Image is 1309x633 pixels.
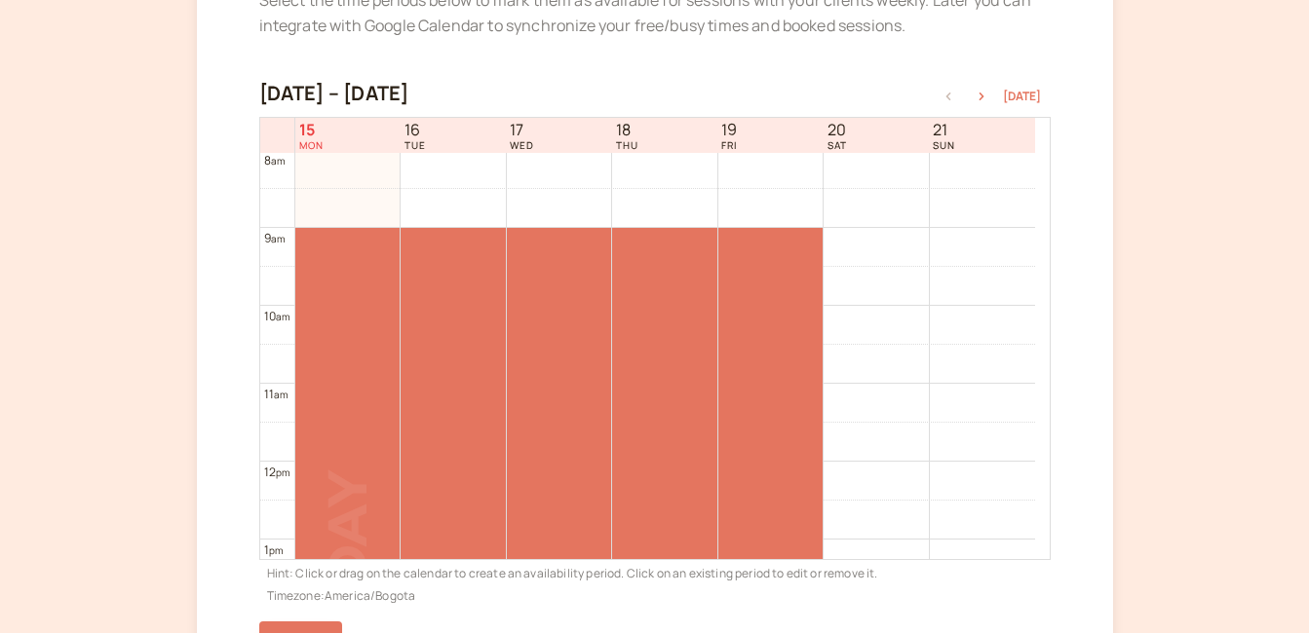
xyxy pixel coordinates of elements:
span: 16 [404,121,426,139]
a: September 19, 2025 [717,119,741,153]
span: 15 [299,121,324,139]
span: am [271,154,285,168]
span: am [271,232,285,245]
span: am [274,388,288,401]
span: 18 [616,121,638,139]
span: 20 [828,121,847,139]
a: September 18, 2025 [612,119,642,153]
a: September 15, 2025 [295,119,327,153]
span: MON [299,139,324,151]
span: 17 [510,121,534,139]
div: Timezone: America/Bogota [259,582,1051,605]
span: pm [269,543,283,557]
span: 19 [721,121,737,139]
button: [DATE] [1003,90,1041,103]
span: SUN [933,139,955,151]
div: Hint: Click or drag on the calendar to create an availability period. Click on an existing period... [259,560,1051,582]
span: FRI [721,139,737,151]
a: September 16, 2025 [401,119,430,153]
span: TUE [404,139,426,151]
div: 11 [264,385,289,403]
a: September 21, 2025 [929,119,959,153]
span: SAT [828,139,847,151]
div: 12 [264,463,290,481]
span: am [276,310,289,323]
span: pm [276,465,289,479]
div: 9 [264,229,286,247]
span: THU [616,139,638,151]
h2: [DATE] – [DATE] [259,82,409,105]
a: September 17, 2025 [506,119,538,153]
a: September 20, 2025 [824,119,851,153]
iframe: Chat Widget [1212,540,1309,633]
div: 8 [264,151,286,169]
span: WED [510,139,534,151]
div: 10 [264,307,290,325]
div: 1 [264,540,284,559]
span: 21 [933,121,955,139]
